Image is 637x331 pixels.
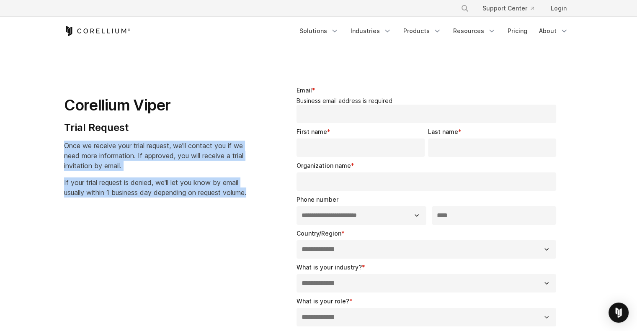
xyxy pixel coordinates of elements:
span: If your trial request is denied, we'll let you know by email usually within 1 business day depend... [64,178,246,197]
a: Pricing [503,23,532,38]
span: Country/Region [297,230,341,237]
span: Once we receive your trial request, we'll contact you if we need more information. If approved, y... [64,141,243,170]
a: Corellium Home [64,26,131,36]
span: Email [297,87,312,94]
h1: Corellium Viper [64,96,246,115]
h4: Trial Request [64,121,246,134]
a: Industries [346,23,397,38]
button: Search [457,1,472,16]
legend: Business email address is required [297,97,560,105]
span: Phone number [297,196,338,203]
div: Navigation Menu [451,1,573,16]
span: What is your role? [297,298,349,305]
span: What is your industry? [297,264,362,271]
a: Products [398,23,446,38]
a: Solutions [294,23,344,38]
a: Support Center [476,1,541,16]
a: Resources [448,23,501,38]
div: Navigation Menu [294,23,573,38]
span: Last name [428,128,458,135]
div: Open Intercom Messenger [609,303,629,323]
span: Organization name [297,162,351,169]
a: About [534,23,573,38]
span: First name [297,128,327,135]
a: Login [544,1,573,16]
